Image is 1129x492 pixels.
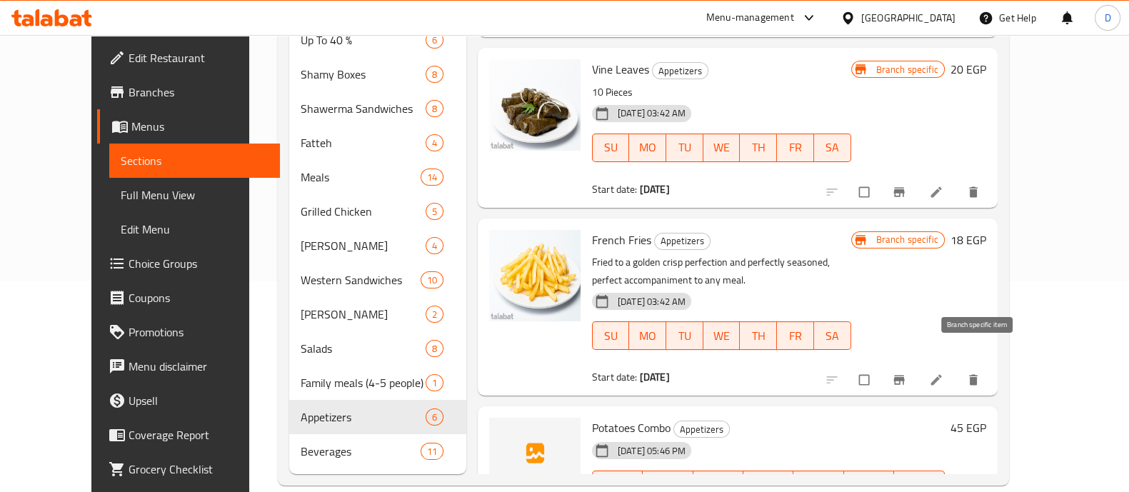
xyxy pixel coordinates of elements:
div: Shamy Boxes8 [289,57,466,91]
span: Upsell [129,392,269,409]
span: Potatoes Combo [592,417,671,438]
div: Appetizers [673,421,730,438]
img: French Fries [489,230,581,321]
div: Up To 40 %6 [289,23,466,57]
a: Edit menu item [929,373,946,387]
span: 10 [421,273,443,287]
span: Menus [131,118,269,135]
div: items [426,374,443,391]
button: WE [703,321,741,350]
button: SU [592,321,630,350]
span: 8 [426,68,443,81]
div: Up To 40 % [301,31,426,49]
span: [PERSON_NAME] [301,237,426,254]
span: Vine Leaves [592,59,649,80]
a: Promotions [97,315,280,349]
div: Fatteh4 [289,126,466,160]
div: [GEOGRAPHIC_DATA] [861,10,955,26]
span: [DATE] 03:42 AM [612,106,691,120]
a: Edit Menu [109,212,280,246]
span: 4 [426,136,443,150]
span: TH [746,326,771,346]
button: TH [740,321,777,350]
a: Branches [97,75,280,109]
span: 8 [426,102,443,116]
span: Full Menu View [121,186,269,204]
a: Upsell [97,383,280,418]
div: items [426,203,443,220]
nav: Menu sections [289,17,466,474]
div: items [426,31,443,49]
a: Sections [109,144,280,178]
span: Grocery Checklist [129,461,269,478]
a: Grocery Checklist [97,452,280,486]
div: Salads8 [289,331,466,366]
div: items [426,340,443,357]
div: Beverages11 [289,434,466,468]
div: Shami Rizo [301,306,426,323]
span: TU [672,137,698,158]
a: Coupons [97,281,280,315]
span: Select to update [850,179,880,206]
div: items [426,66,443,83]
a: Edit Restaurant [97,41,280,75]
span: TH [746,137,771,158]
a: Menus [97,109,280,144]
button: FR [777,134,814,162]
span: Sections [121,152,269,169]
span: Shawerma Sandwiches [301,100,426,117]
div: Meals14 [289,160,466,194]
div: Maria [301,237,426,254]
img: Vine Leaves [489,59,581,151]
div: Grilled Chicken [301,203,426,220]
button: delete [958,176,992,208]
button: TU [666,321,703,350]
span: 6 [426,411,443,424]
span: 1 [426,376,443,390]
span: Edit Restaurant [129,49,269,66]
span: Shamy Boxes [301,66,426,83]
div: Meals [301,169,421,186]
b: [DATE] [640,368,670,386]
span: 5 [426,205,443,219]
a: Choice Groups [97,246,280,281]
span: Family meals (4-5 people) [301,374,426,391]
a: Coverage Report [97,418,280,452]
span: [DATE] 05:46 PM [612,444,691,458]
button: Branch-specific-item [883,364,918,396]
span: Beverages [301,443,421,460]
span: Select to update [850,366,880,393]
span: Appetizers [674,421,729,438]
div: Shawerma Sandwiches8 [289,91,466,126]
span: Menu disclaimer [129,358,269,375]
div: Western Sandwiches10 [289,263,466,297]
div: Menu-management [706,9,794,26]
span: Start date: [592,180,638,199]
h6: 45 EGP [950,418,986,438]
span: 14 [421,171,443,184]
span: Start date: [592,368,638,386]
span: SA [820,326,846,346]
span: French Fries [592,229,651,251]
div: items [421,271,443,288]
button: TU [666,134,703,162]
span: Western Sandwiches [301,271,421,288]
span: MO [635,137,661,158]
button: SU [592,134,630,162]
div: Grilled Chicken5 [289,194,466,229]
span: Appetizers [301,408,426,426]
span: Appetizers [653,63,708,79]
span: Branch specific [870,63,944,76]
span: 6 [426,34,443,47]
div: items [421,169,443,186]
span: FR [783,137,808,158]
span: 8 [426,342,443,356]
span: WE [709,137,735,158]
h6: 20 EGP [950,59,986,79]
span: Fatteh [301,134,426,151]
button: SA [814,321,851,350]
